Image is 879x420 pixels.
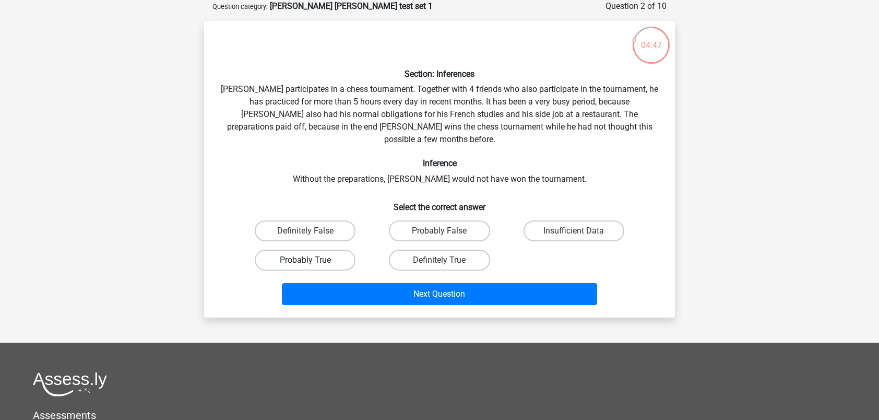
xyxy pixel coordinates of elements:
label: Probably False [389,220,490,241]
label: Definitely False [255,220,355,241]
label: Probably True [255,250,355,271]
label: Definitely True [389,250,490,271]
img: Assessly logo [33,372,107,396]
div: 04:47 [632,26,671,52]
button: Next Question [282,283,598,305]
label: Insufficient Data [524,220,624,241]
h6: Section: Inferences [221,69,658,79]
div: [PERSON_NAME] participates in a chess tournament. Together with 4 friends who also participate in... [208,29,671,309]
strong: [PERSON_NAME] [PERSON_NAME] test set 1 [270,1,433,11]
small: Question category: [212,3,268,10]
h6: Select the correct answer [221,194,658,212]
h6: Inference [221,158,658,168]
